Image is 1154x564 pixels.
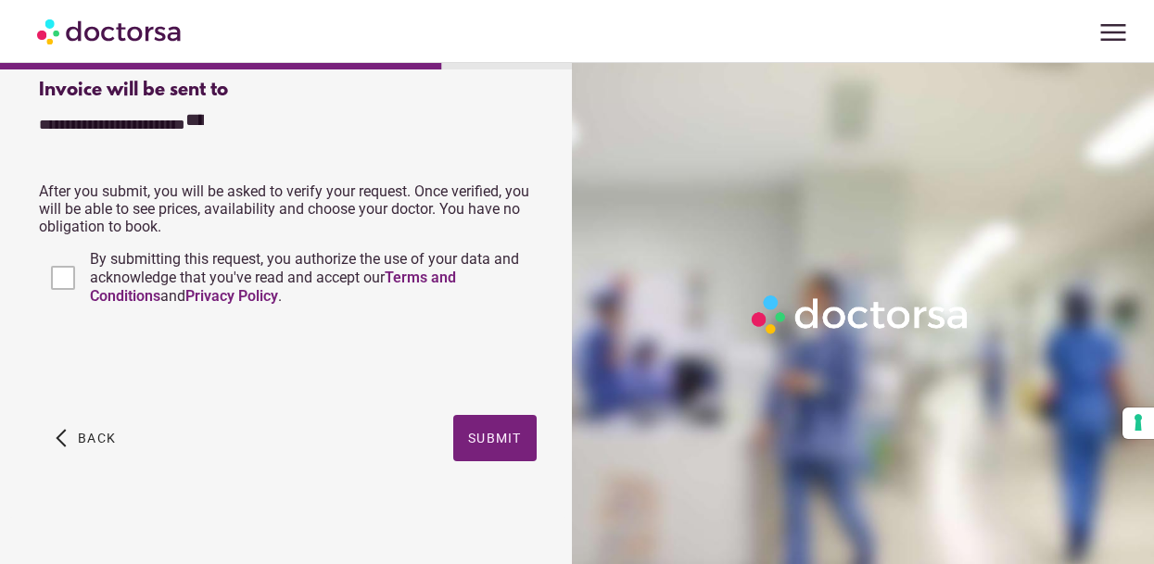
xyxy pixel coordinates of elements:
a: Privacy Policy [185,287,278,305]
iframe: reCAPTCHA [39,324,321,396]
button: arrow_back_ios Back [48,415,123,461]
span: By submitting this request, you authorize the use of your data and acknowledge that you've read a... [90,250,519,305]
span: Back [78,431,116,445]
a: Terms and Conditions [90,269,456,305]
div: Invoice will be sent to [39,80,537,101]
span: menu [1096,15,1131,50]
button: Your consent preferences for tracking technologies [1122,407,1154,439]
button: Submit [453,415,537,461]
p: After you submit, you will be asked to verify your request. Once verified, you will be able to se... [39,182,537,235]
img: Logo-Doctorsa-trans-White-partial-flat.png [745,289,976,340]
img: Doctorsa.com [37,10,184,52]
span: Submit [468,431,522,445]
